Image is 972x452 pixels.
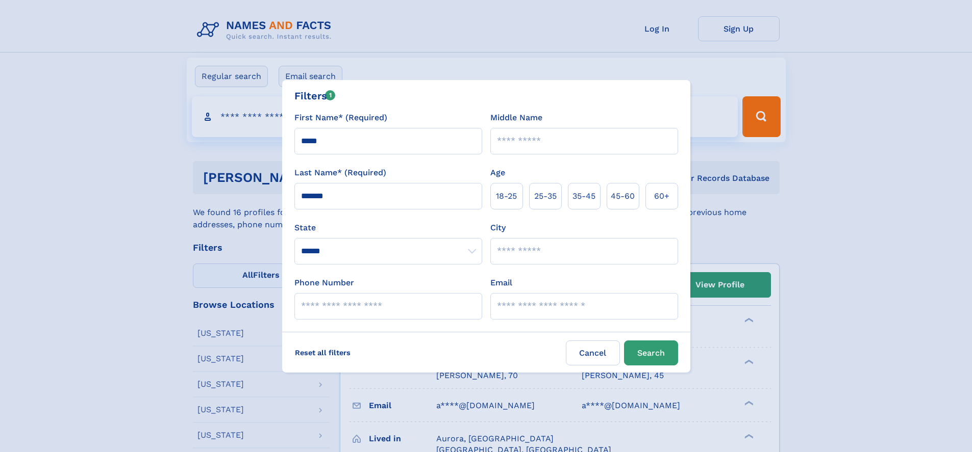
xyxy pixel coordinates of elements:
label: Middle Name [490,112,542,124]
label: First Name* (Required) [294,112,387,124]
span: 45‑60 [611,190,635,202]
div: Filters [294,88,336,103]
label: State [294,222,482,234]
span: 18‑25 [496,190,517,202]
label: Cancel [566,340,620,365]
label: Phone Number [294,277,354,289]
label: Email [490,277,512,289]
label: City [490,222,506,234]
span: 60+ [654,190,669,202]
span: 25‑35 [534,190,557,202]
label: Age [490,167,505,179]
label: Last Name* (Required) [294,167,386,179]
span: 35‑45 [572,190,595,202]
label: Reset all filters [288,340,357,365]
button: Search [624,340,678,365]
